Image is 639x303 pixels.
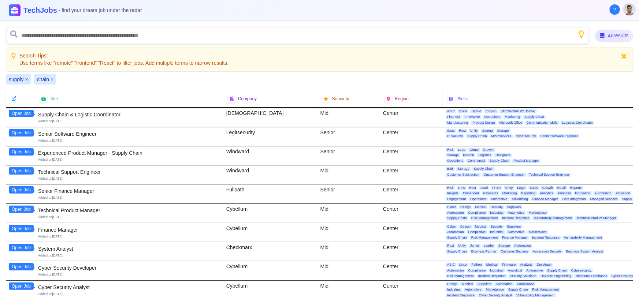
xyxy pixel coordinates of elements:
[523,115,546,119] span: Supply Chain
[469,197,488,201] span: Operations
[473,205,488,209] span: Medical
[506,211,526,215] span: Automotive
[223,223,317,242] div: Cybellum
[446,191,460,195] span: Insights
[446,115,462,119] span: Financial
[570,269,593,273] span: Cybersecurity
[491,186,502,190] span: FP&A
[446,197,467,201] span: Engagement
[509,274,538,278] span: Security Solutions
[531,288,561,292] span: Risk Management
[223,165,317,184] div: Windward
[380,223,443,242] div: Center
[504,186,514,190] span: Unity
[9,186,34,194] button: Open Job
[506,269,524,273] span: Analytical
[38,253,220,258] div: Added on [DATE]
[51,76,53,83] button: Remove chain filter
[506,225,523,229] span: Suppliers
[466,134,488,138] span: Supply Chain
[484,288,505,292] span: Marketplace
[506,205,523,209] span: Suppliers
[395,96,409,102] span: Region
[482,148,495,152] span: Growth
[488,211,505,215] span: Industrial
[446,230,465,234] span: Automation
[470,216,499,220] span: Risk Management
[482,173,526,177] span: Customer Support Engineer
[546,269,569,273] span: Supply Chain
[25,76,28,83] button: Remove supply filter
[501,263,517,267] span: Firmware
[223,204,317,223] div: Cybellum
[380,281,443,300] div: Center
[456,167,471,171] span: Storage
[38,119,220,124] div: Added on [DATE]
[317,242,380,261] div: Mid
[575,216,618,220] span: Technical Product Manager
[488,269,505,273] span: Industrial
[223,108,317,127] div: [DEMOGRAPHIC_DATA]
[498,121,524,125] span: Microsoft Office
[9,76,23,83] span: supply
[380,146,443,165] div: Center
[468,186,478,190] span: Rest
[446,153,460,157] span: Storage
[317,165,380,184] div: Mid
[556,186,567,190] span: Retail
[317,108,380,127] div: Mid
[466,159,487,163] span: Commercial
[9,283,34,290] button: Open Job
[501,236,530,240] span: Finance Manager
[38,264,220,272] div: Cyber Security Developer
[446,244,456,248] span: Rust
[477,274,507,278] span: Incident Response
[514,134,538,138] span: Cybersecurity
[446,216,468,220] span: Supply Chain
[460,282,475,286] span: Medical
[471,121,497,125] span: Product Design
[223,146,317,165] div: Windward
[446,134,464,138] span: IT Security
[561,121,595,125] span: Logistics Coordinator
[446,173,481,177] span: Customer Satisfaction
[467,211,487,215] span: Compliance
[446,121,469,125] span: Manufacturing
[317,261,380,280] div: Mid
[528,173,571,177] span: Technical Support Engineer
[317,204,380,223] div: Mid
[525,269,545,273] span: Automotive
[38,168,220,176] div: Technical Support Engineer
[380,242,443,261] div: Center
[446,129,456,133] span: Saas
[446,288,462,292] span: Industrial
[446,148,455,152] span: Risk
[38,284,220,291] div: Cyber Security Analyst
[59,7,142,13] span: - find your dream job under the radar
[9,225,34,232] button: Open Job
[515,293,556,298] span: Vulnerability Management
[459,205,472,209] span: Design
[489,225,504,229] span: Security
[446,274,475,278] span: Risk Management
[463,115,481,119] span: Innovative
[478,293,514,298] span: Cyber Security Analyst
[472,167,495,171] span: Supply Chain
[38,149,220,157] div: Experienced Product Manager - Supply Chain
[541,186,554,190] span: Growth
[446,205,457,209] span: Cyber
[223,281,317,300] div: Cybellum
[539,134,580,138] span: Senior Software Engineer
[497,244,512,248] span: Storage
[527,211,548,215] span: Marketplace
[317,127,380,146] div: Senior
[482,191,499,195] span: Payments
[623,3,636,16] button: User menu
[223,184,317,203] div: Fullpath
[479,186,489,190] span: Lead
[457,148,467,152] span: Lead
[446,186,455,190] span: Risk
[23,5,142,15] h1: TechJobs
[380,184,443,203] div: Center
[520,191,537,195] span: Reporting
